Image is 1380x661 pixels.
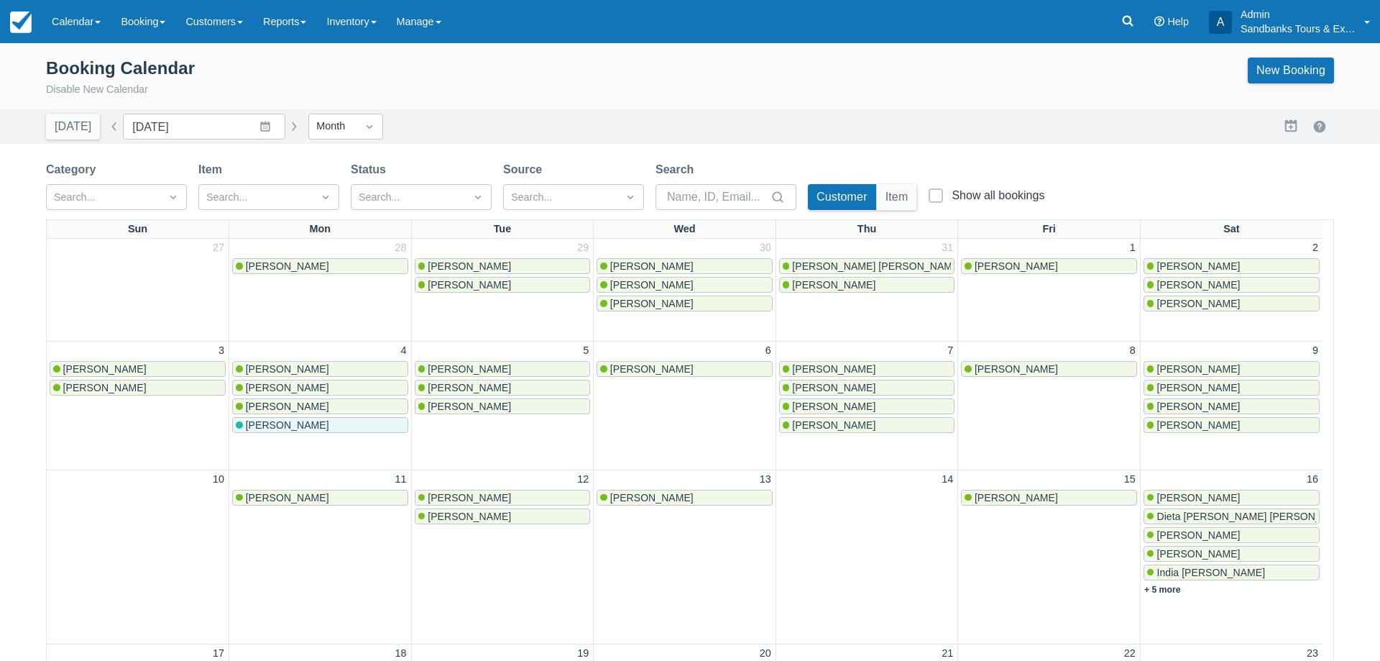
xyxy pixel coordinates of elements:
[574,472,592,488] a: 12
[1144,565,1320,580] a: India [PERSON_NAME]
[808,184,876,210] button: Customer
[1156,363,1240,375] span: [PERSON_NAME]
[428,279,511,291] span: [PERSON_NAME]
[757,472,774,488] a: 13
[46,161,101,178] label: Category
[46,114,100,140] button: [DATE]
[63,363,147,375] span: [PERSON_NAME]
[1156,260,1240,272] span: [PERSON_NAME]
[398,343,410,359] a: 4
[1209,11,1232,34] div: A
[792,382,875,393] span: [PERSON_NAME]
[246,260,329,272] span: [PERSON_NAME]
[1310,343,1321,359] a: 9
[246,401,329,412] span: [PERSON_NAME]
[1144,546,1320,562] a: [PERSON_NAME]
[792,279,875,291] span: [PERSON_NAME]
[1144,277,1320,293] a: [PERSON_NAME]
[597,361,773,377] a: [PERSON_NAME]
[939,472,956,488] a: 14
[975,492,1058,503] span: [PERSON_NAME]
[1156,529,1240,541] span: [PERSON_NAME]
[362,119,377,134] span: Dropdown icon
[961,258,1137,274] a: [PERSON_NAME]
[779,258,955,274] a: [PERSON_NAME] [PERSON_NAME] Lupenette
[1156,419,1240,431] span: [PERSON_NAME]
[1167,16,1189,27] span: Help
[428,382,511,393] span: [PERSON_NAME]
[757,240,774,256] a: 30
[318,190,333,204] span: Dropdown icon
[415,258,591,274] a: [PERSON_NAME]
[428,363,511,375] span: [PERSON_NAME]
[232,398,408,414] a: [PERSON_NAME]
[792,419,875,431] span: [PERSON_NAME]
[1241,7,1356,22] p: Admin
[1144,380,1320,396] a: [PERSON_NAME]
[1144,490,1320,506] a: [PERSON_NAME]
[307,220,334,239] a: Mon
[1304,472,1321,488] a: 16
[210,240,227,256] a: 27
[855,220,879,239] a: Thu
[123,114,285,140] input: Date
[1144,585,1181,595] a: + 5 more
[232,490,408,506] a: [PERSON_NAME]
[779,380,955,396] a: [PERSON_NAME]
[415,509,591,524] a: [PERSON_NAME]
[961,490,1137,506] a: [PERSON_NAME]
[415,398,591,414] a: [PERSON_NAME]
[779,361,955,377] a: [PERSON_NAME]
[779,277,955,293] a: [PERSON_NAME]
[1156,279,1240,291] span: [PERSON_NAME]
[1144,527,1320,543] a: [PERSON_NAME]
[428,511,511,522] span: [PERSON_NAME]
[198,161,228,178] label: Item
[671,220,698,239] a: Wed
[232,258,408,274] a: [PERSON_NAME]
[392,472,410,488] a: 11
[877,184,917,210] button: Item
[975,260,1058,272] span: [PERSON_NAME]
[597,296,773,311] a: [PERSON_NAME]
[1156,492,1240,503] span: [PERSON_NAME]
[246,419,329,431] span: [PERSON_NAME]
[1144,296,1320,311] a: [PERSON_NAME]
[63,382,147,393] span: [PERSON_NAME]
[961,361,1137,377] a: [PERSON_NAME]
[610,298,694,309] span: [PERSON_NAME]
[1241,22,1356,36] p: Sandbanks Tours & Experiences
[392,240,410,256] a: 28
[792,401,875,412] span: [PERSON_NAME]
[415,380,591,396] a: [PERSON_NAME]
[46,82,148,98] button: Disable New Calendar
[216,343,227,359] a: 3
[610,363,694,375] span: [PERSON_NAME]
[232,380,408,396] a: [PERSON_NAME]
[1248,58,1334,83] a: New Booking
[1144,417,1320,433] a: [PERSON_NAME]
[210,472,227,488] a: 10
[503,161,548,178] label: Source
[597,490,773,506] a: [PERSON_NAME]
[952,188,1044,203] div: Show all bookings
[1144,361,1320,377] a: [PERSON_NAME]
[50,361,226,377] a: [PERSON_NAME]
[428,260,511,272] span: [PERSON_NAME]
[610,260,694,272] span: [PERSON_NAME]
[415,361,591,377] a: [PERSON_NAME]
[975,363,1058,375] span: [PERSON_NAME]
[1156,548,1240,560] span: [PERSON_NAME]
[1121,472,1138,488] a: 15
[232,361,408,377] a: [PERSON_NAME]
[792,260,1010,272] span: [PERSON_NAME] [PERSON_NAME] Lupenette
[351,161,392,178] label: Status
[246,492,329,503] span: [PERSON_NAME]
[1144,258,1320,274] a: [PERSON_NAME]
[1156,298,1240,309] span: [PERSON_NAME]
[1144,398,1320,414] a: [PERSON_NAME]
[246,363,329,375] span: [PERSON_NAME]
[316,119,349,135] div: Month
[1127,343,1138,359] a: 8
[10,12,32,33] img: checkfront-main-nav-mini-logo.png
